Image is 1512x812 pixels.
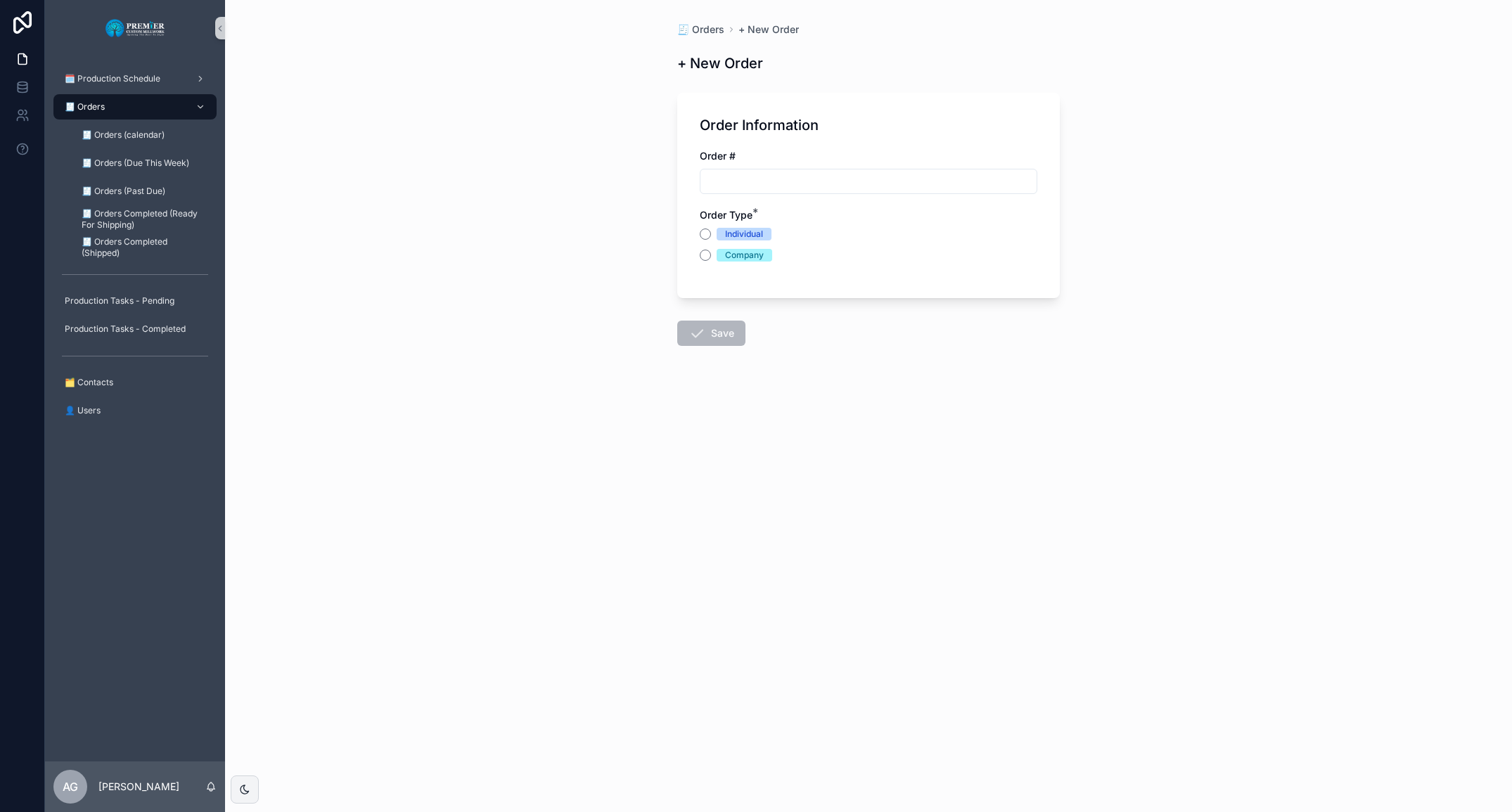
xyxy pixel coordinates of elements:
span: 🧾 Orders (calendar) [82,129,165,141]
a: 🗂️ Contacts [53,370,217,395]
h1: + New Order [677,53,763,73]
a: 🧾 Orders Completed (Shipped) [70,235,217,260]
a: 🧾 Orders (Past Due) [70,179,217,204]
h1: Order Information [700,115,819,135]
div: Individual [725,228,763,240]
span: 👤 Users [65,405,101,416]
span: AG [63,778,78,795]
a: + New Order [738,22,799,37]
a: 🧾 Orders [53,94,217,120]
a: Production Tasks - Completed [53,316,217,342]
div: scrollable content [45,56,225,442]
a: 🗓️ Production Schedule [53,66,217,91]
span: 🗓️ Production Schedule [65,73,160,84]
a: 👤 Users [53,398,217,423]
span: 🧾 Orders Completed (Ready For Shipping) [82,208,203,231]
span: 🧾 Orders (Past Due) [82,186,165,197]
span: Order # [700,150,736,162]
div: Company [725,249,764,262]
img: App logo [105,17,166,39]
a: 🧾 Orders (Due This Week) [70,150,217,176]
a: Production Tasks - Pending [53,288,217,314]
span: Production Tasks - Pending [65,295,174,307]
span: Production Tasks - Completed [65,323,186,335]
span: 🧾 Orders (Due This Week) [82,157,189,169]
span: 🧾 Orders Completed (Shipped) [82,236,203,259]
span: 🗂️ Contacts [65,377,113,388]
a: 🧾 Orders (calendar) [70,122,217,148]
a: 🧾 Orders [677,22,724,37]
span: Order Type [700,209,752,221]
span: 🧾 Orders [65,101,105,112]
a: 🧾 Orders Completed (Ready For Shipping) [70,207,217,232]
p: [PERSON_NAME] [98,780,179,794]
